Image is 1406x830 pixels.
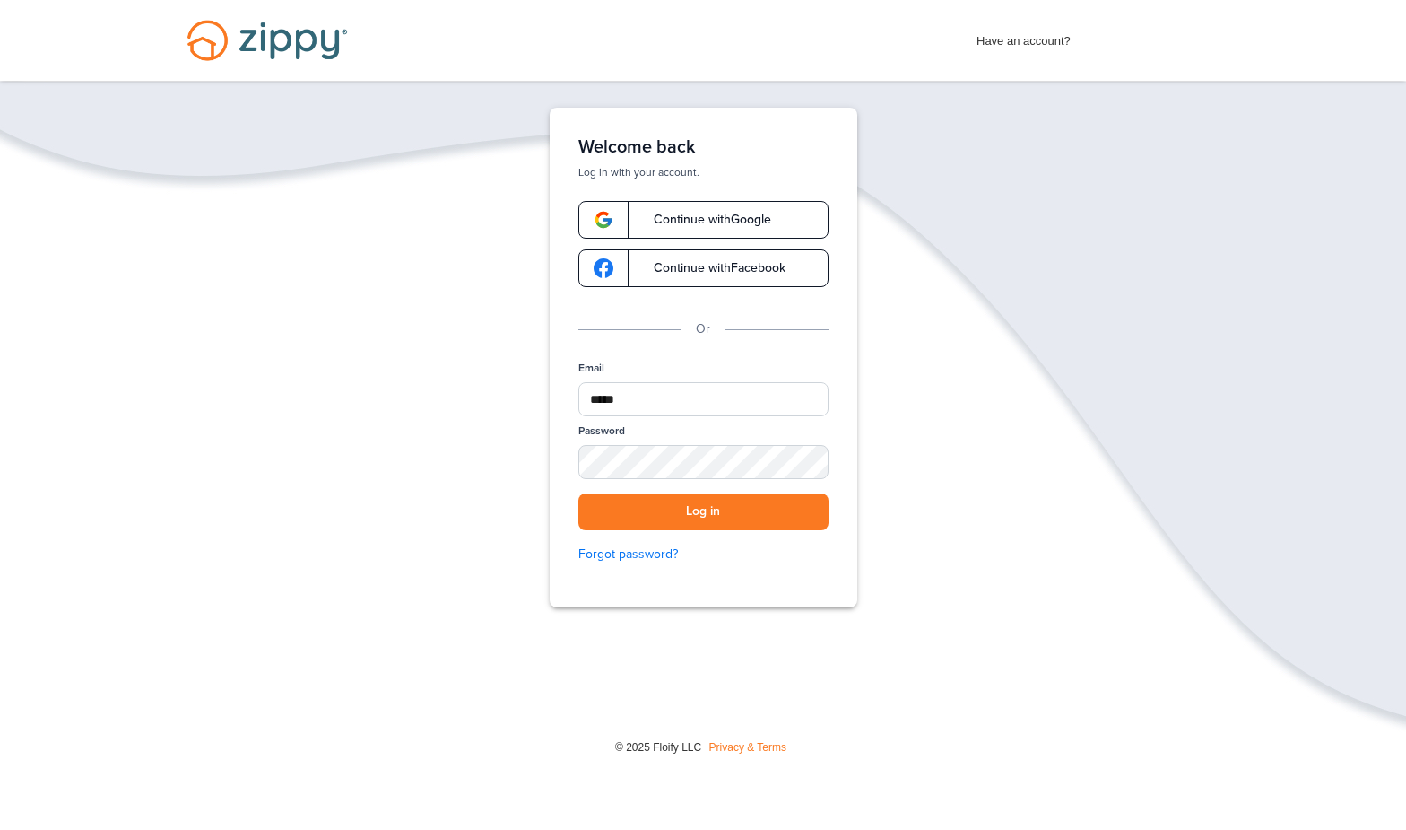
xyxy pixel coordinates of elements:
p: Log in with your account. [578,165,829,179]
h1: Welcome back [578,136,829,158]
input: Password [578,445,829,479]
img: google-logo [594,210,613,230]
a: google-logoContinue withFacebook [578,249,829,287]
p: Or [696,319,710,339]
img: google-logo [594,258,613,278]
a: Forgot password? [578,545,829,564]
button: Log in [578,494,829,530]
span: © 2025 Floify LLC [615,741,701,754]
label: Email [578,361,604,376]
input: Email [578,382,829,416]
span: Have an account? [976,22,1071,51]
a: google-logoContinue withGoogle [578,201,829,239]
span: Continue with Facebook [636,262,785,275]
label: Password [578,424,625,439]
a: Privacy & Terms [709,741,786,754]
span: Continue with Google [636,214,771,226]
